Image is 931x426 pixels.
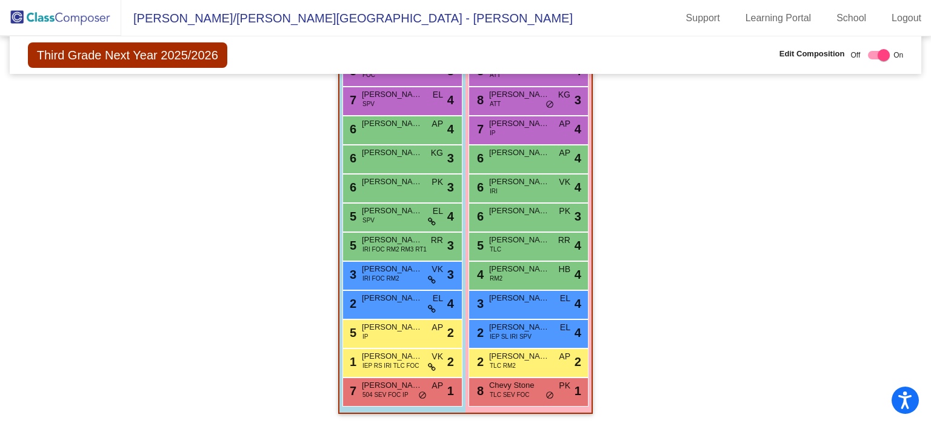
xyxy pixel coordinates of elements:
[362,332,368,341] span: IP
[347,210,356,223] span: 5
[575,295,581,313] span: 4
[882,8,931,28] a: Logout
[489,118,550,130] span: [PERSON_NAME]
[362,379,422,391] span: [PERSON_NAME] Beach
[490,390,530,399] span: TLC SEV FOC
[474,181,484,194] span: 6
[447,236,454,255] span: 3
[546,391,554,401] span: do_not_disturb_alt
[490,99,501,108] span: ATT
[490,332,532,341] span: IEP SL IRI SPV
[490,245,501,254] span: TLC
[489,263,550,275] span: [PERSON_NAME]
[489,147,550,159] span: [PERSON_NAME]
[779,48,845,60] span: Edit Composition
[362,245,427,254] span: IRI FOC RM2 RM3 RT1
[362,88,422,101] span: [PERSON_NAME]
[362,147,422,159] span: [PERSON_NAME]
[575,91,581,109] span: 3
[474,151,484,165] span: 6
[559,118,570,130] span: AP
[558,88,570,101] span: KG
[362,361,419,370] span: IEP RS IRI TLC FOC
[362,292,422,304] span: [PERSON_NAME]
[362,216,375,225] span: SPV
[559,263,570,276] span: HB
[676,8,730,28] a: Support
[474,122,484,136] span: 7
[736,8,821,28] a: Learning Portal
[432,321,443,334] span: AP
[490,128,495,138] span: IP
[447,91,454,109] span: 4
[28,42,227,68] span: Third Grade Next Year 2025/2026
[447,265,454,284] span: 3
[850,50,860,61] span: Off
[575,120,581,138] span: 4
[489,205,550,217] span: [PERSON_NAME]
[490,361,516,370] span: TLC RM2
[347,355,356,368] span: 1
[432,263,443,276] span: VK
[362,118,422,130] span: [PERSON_NAME]
[490,187,498,196] span: IRI
[447,207,454,225] span: 4
[560,292,570,305] span: EL
[347,151,356,165] span: 6
[347,268,356,281] span: 3
[347,93,356,107] span: 7
[362,390,409,399] span: 504 SEV FOC IP
[474,384,484,398] span: 8
[362,99,375,108] span: SPV
[489,321,550,333] span: [PERSON_NAME] Timer
[347,239,356,252] span: 5
[474,93,484,107] span: 8
[432,350,443,363] span: VK
[433,88,443,101] span: EL
[474,210,484,223] span: 6
[559,176,570,188] span: VK
[121,8,573,28] span: [PERSON_NAME]/[PERSON_NAME][GEOGRAPHIC_DATA] - [PERSON_NAME]
[489,350,550,362] span: [PERSON_NAME]
[362,205,422,217] span: [PERSON_NAME]
[559,379,570,392] span: PK
[559,350,570,363] span: AP
[474,268,484,281] span: 4
[575,236,581,255] span: 4
[447,178,454,196] span: 3
[575,149,581,167] span: 4
[489,379,550,391] span: Chevy Stone
[489,88,550,101] span: [PERSON_NAME]
[489,176,550,188] span: [PERSON_NAME]
[559,147,570,159] span: AP
[362,70,375,79] span: FOC
[432,379,443,392] span: AP
[418,391,427,401] span: do_not_disturb_alt
[433,205,443,218] span: EL
[489,292,550,304] span: [PERSON_NAME]
[546,100,554,110] span: do_not_disturb_alt
[447,353,454,371] span: 2
[474,297,484,310] span: 3
[575,265,581,284] span: 4
[362,274,399,283] span: IRI FOC RM2
[489,234,550,246] span: [PERSON_NAME]
[490,70,501,79] span: ATT
[432,176,443,188] span: PK
[433,292,443,305] span: EL
[447,382,454,400] span: 1
[558,234,570,247] span: RR
[362,350,422,362] span: [PERSON_NAME]
[347,326,356,339] span: 5
[362,263,422,275] span: [PERSON_NAME]
[827,8,876,28] a: School
[447,295,454,313] span: 4
[560,321,570,334] span: EL
[575,178,581,196] span: 4
[893,50,903,61] span: On
[474,239,484,252] span: 5
[575,324,581,342] span: 4
[490,274,502,283] span: RM2
[559,205,570,218] span: PK
[447,324,454,342] span: 2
